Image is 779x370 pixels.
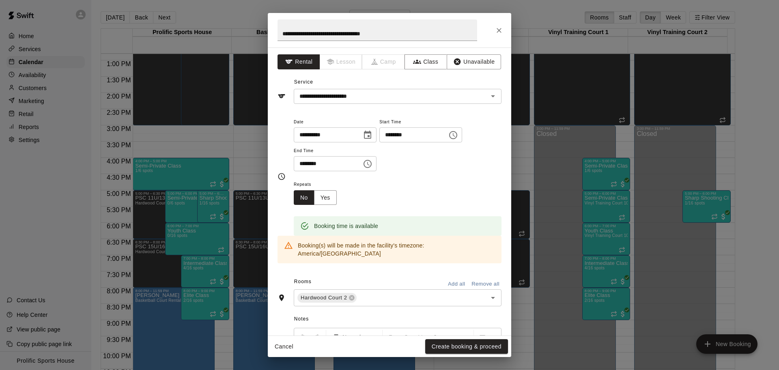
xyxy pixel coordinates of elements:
div: Hardwood Court 2 [297,293,357,303]
button: Format Bold [384,330,398,344]
button: Format Underline [413,330,427,344]
span: Start Time [379,117,462,128]
button: Insert Link [457,330,471,344]
button: Cancel [271,339,297,354]
button: Close [492,23,506,38]
span: Lessons must be created in the Services page first [320,54,363,69]
div: Booking(s) will be made in the facility's timezone: America/[GEOGRAPHIC_DATA] [298,238,495,261]
button: Open [487,292,499,303]
button: Undo [296,330,310,344]
button: Choose time, selected time is 10:00 PM [359,156,376,172]
button: Left Align [476,330,489,344]
span: Camps can only be created in the Services page [362,54,405,69]
button: Open [487,90,499,102]
button: Add all [443,278,469,290]
button: Unavailable [447,54,501,69]
button: Format Strikethrough [428,330,442,344]
button: Class [405,54,447,69]
div: Booking time is available [314,219,378,233]
button: Remove all [469,278,501,290]
button: Choose time, selected time is 8:00 PM [445,127,461,143]
button: Rental [278,54,320,69]
svg: Rooms [278,294,286,302]
button: Formatting Options [328,330,381,344]
button: Choose date, selected date is Aug 20, 2025 [359,127,376,143]
button: Format Italics [399,330,413,344]
span: Hardwood Court 2 [297,294,350,302]
span: Service [294,79,313,85]
span: Notes [294,313,501,326]
button: Yes [314,190,337,205]
button: Insert Code [443,330,456,344]
span: End Time [294,146,377,157]
div: outlined button group [294,190,337,205]
button: Redo [310,330,324,344]
span: Normal [342,333,371,341]
button: Create booking & proceed [425,339,508,354]
button: No [294,190,314,205]
svg: Timing [278,172,286,181]
span: Repeats [294,179,343,190]
span: Rooms [294,279,312,284]
svg: Service [278,92,286,100]
span: Date [294,117,377,128]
